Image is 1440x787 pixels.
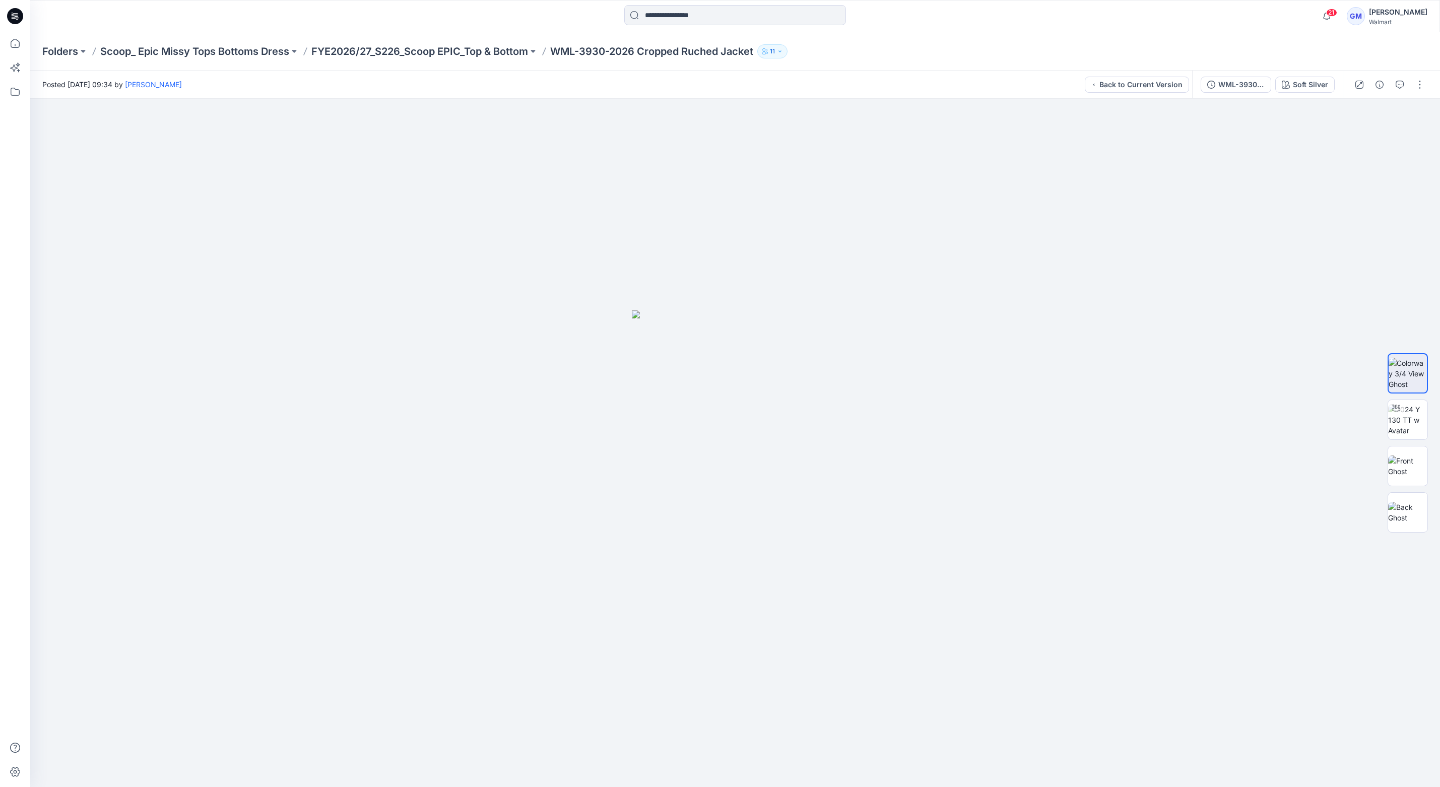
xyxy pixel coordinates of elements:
div: Walmart [1369,18,1427,26]
a: Folders [42,44,78,58]
button: Details [1371,77,1388,93]
img: eyJhbGciOiJIUzI1NiIsImtpZCI6IjAiLCJzbHQiOiJzZXMiLCJ0eXAiOiJKV1QifQ.eyJkYXRhIjp7InR5cGUiOiJzdG9yYW... [632,310,838,787]
button: Soft Silver [1275,77,1335,93]
button: WML-3930-2026 Cropped Jacket_Soft Silver [1201,77,1271,93]
button: Back to Current Version [1085,77,1189,93]
span: Posted [DATE] 09:34 by [42,79,182,90]
div: Soft Silver [1293,79,1328,90]
button: 11 [757,44,788,58]
a: [PERSON_NAME] [125,80,182,89]
span: 21 [1326,9,1337,17]
img: Back Ghost [1388,502,1427,523]
a: FYE2026/27_S226_Scoop EPIC_Top & Bottom [311,44,528,58]
div: WML-3930-2026 Cropped Jacket_Soft Silver [1218,79,1265,90]
div: GM [1347,7,1365,25]
img: 2024 Y 130 TT w Avatar [1388,404,1427,436]
img: Front Ghost [1388,455,1427,477]
a: Scoop_ Epic Missy Tops Bottoms Dress [100,44,289,58]
div: [PERSON_NAME] [1369,6,1427,18]
p: 11 [770,46,775,57]
p: WML-3930-2026 Cropped Ruched Jacket [550,44,753,58]
img: Colorway 3/4 View Ghost [1389,358,1427,389]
